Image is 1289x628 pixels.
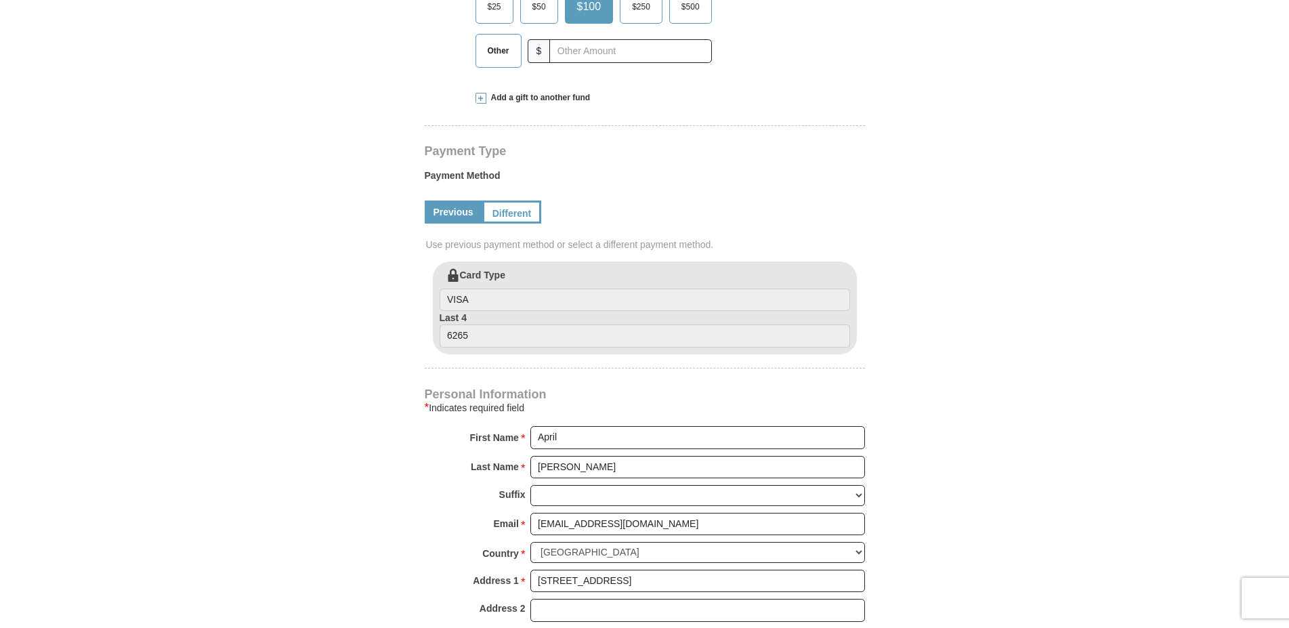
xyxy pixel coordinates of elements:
[528,39,551,63] span: $
[470,428,519,447] strong: First Name
[549,39,711,63] input: Other Amount
[486,92,591,104] span: Add a gift to another fund
[482,544,519,563] strong: Country
[481,41,516,61] span: Other
[482,201,542,224] a: Different
[426,238,866,251] span: Use previous payment method or select a different payment method.
[440,268,850,312] label: Card Type
[425,169,865,189] label: Payment Method
[480,599,526,618] strong: Address 2
[440,289,850,312] input: Card Type
[499,485,526,504] strong: Suffix
[425,146,865,156] h4: Payment Type
[425,201,482,224] a: Previous
[440,325,850,348] input: Last 4
[494,514,519,533] strong: Email
[471,457,519,476] strong: Last Name
[440,311,850,348] label: Last 4
[425,400,865,416] div: Indicates required field
[473,571,519,590] strong: Address 1
[425,389,865,400] h4: Personal Information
